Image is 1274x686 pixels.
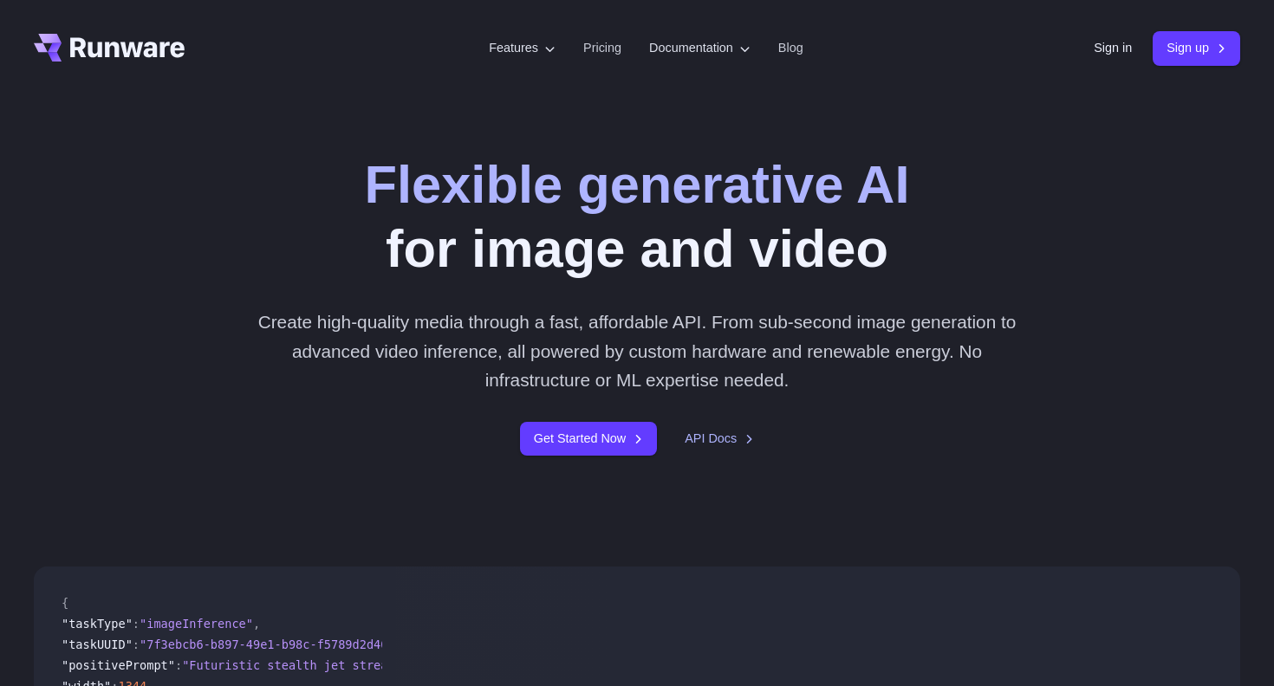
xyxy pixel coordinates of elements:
a: Go to / [34,34,185,61]
span: "positivePrompt" [62,658,175,672]
label: Documentation [649,38,751,58]
strong: Flexible generative AI [365,154,910,214]
span: : [133,637,140,651]
span: "imageInference" [140,617,253,631]
span: "7f3ebcb6-b897-49e1-b98c-f5789d2d40d7" [140,637,409,651]
label: Features [489,38,556,58]
span: , [253,617,260,631]
span: "taskUUID" [62,637,133,651]
a: Get Started Now [520,422,657,456]
span: "taskType" [62,617,133,631]
a: Sign up [1153,31,1240,65]
h1: for image and video [365,152,910,280]
span: : [175,658,182,672]
a: API Docs [685,429,754,449]
span: { [62,596,68,610]
p: Create high-quality media through a fast, affordable API. From sub-second image generation to adv... [251,307,1024,394]
a: Sign in [1094,38,1132,58]
a: Pricing [583,38,621,58]
a: Blog [778,38,803,58]
span: : [133,617,140,631]
span: "Futuristic stealth jet streaking through a neon-lit cityscape with glowing purple exhaust" [182,658,828,672]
